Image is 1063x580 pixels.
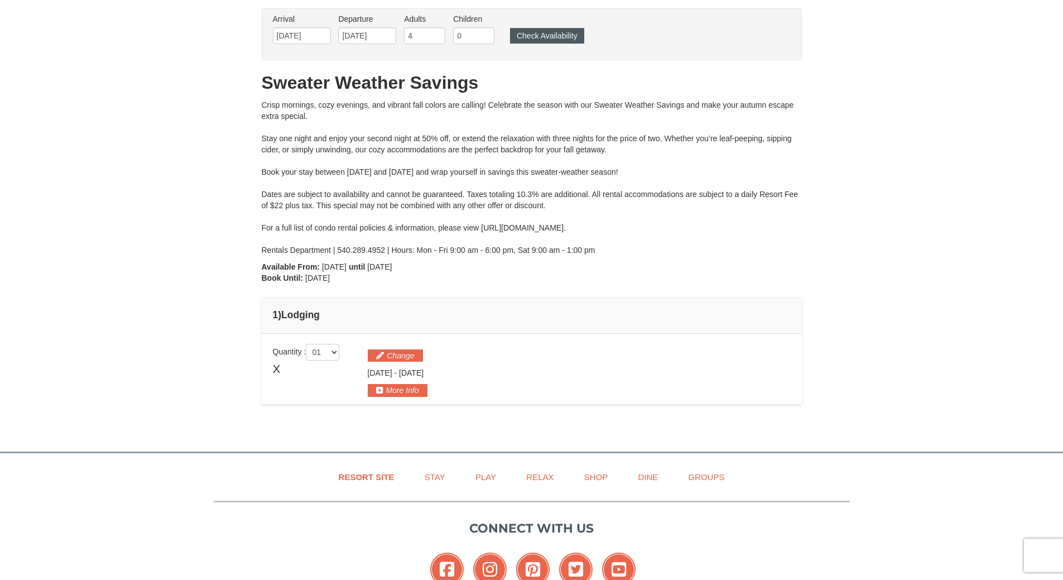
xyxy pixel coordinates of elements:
a: Relax [512,464,567,490]
span: X [273,361,281,377]
a: Groups [674,464,738,490]
span: [DATE] [322,262,347,271]
label: Children [453,13,494,25]
button: More Info [368,384,427,396]
strong: Book Until: [262,274,304,282]
div: Crisp mornings, cozy evenings, and vibrant fall colors are calling! Celebrate the season with our... [262,99,802,256]
button: Change [368,349,423,362]
span: Quantity : [273,347,340,356]
span: [DATE] [305,274,330,282]
strong: Available From: [262,262,320,271]
h1: Sweater Weather Savings [262,71,802,94]
a: Stay [411,464,459,490]
label: Departure [338,13,396,25]
span: ) [278,309,281,320]
span: [DATE] [367,262,392,271]
label: Arrival [273,13,331,25]
a: Resort Site [325,464,408,490]
span: - [394,368,397,377]
strong: until [349,262,365,271]
span: [DATE] [399,368,424,377]
a: Shop [570,464,622,490]
label: Adults [404,13,445,25]
a: Dine [624,464,672,490]
button: Check Availability [510,28,584,44]
a: Play [461,464,510,490]
h4: 1 Lodging [273,309,791,320]
p: Connect with us [214,519,850,538]
span: [DATE] [368,368,392,377]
